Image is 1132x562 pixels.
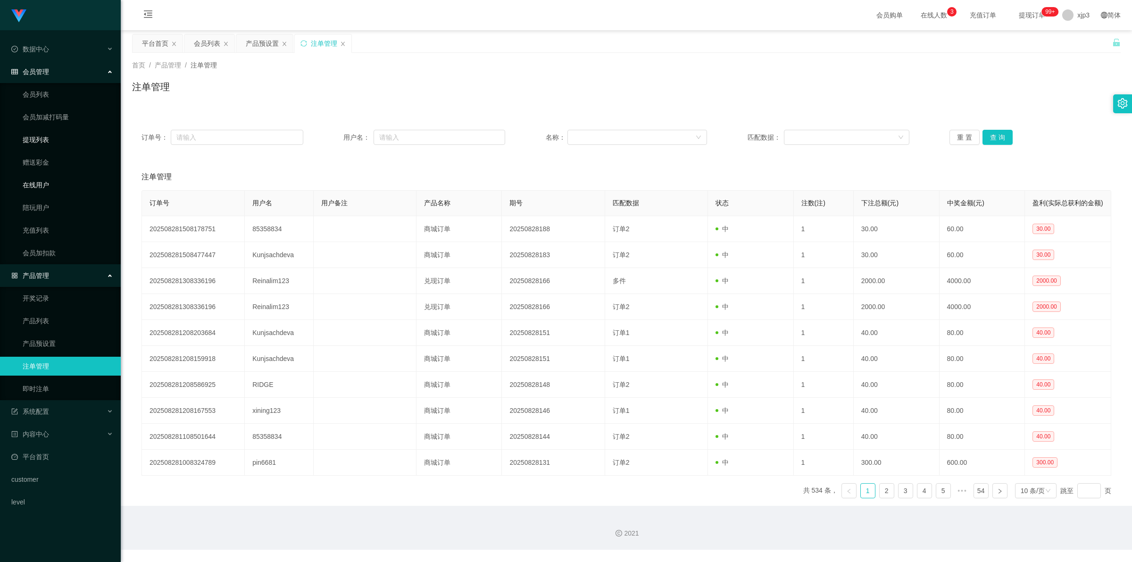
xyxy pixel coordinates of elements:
td: 202508281308336196 [142,268,245,294]
li: 54 [974,483,989,498]
a: 陪玩用户 [23,198,113,217]
td: 20250828144 [502,424,605,450]
td: 商城订单 [416,398,502,424]
li: 3 [898,483,913,498]
td: 商城订单 [416,424,502,450]
i: 图标: table [11,68,18,75]
td: xining123 [245,398,313,424]
td: 30.00 [854,216,940,242]
td: 30.00 [854,242,940,268]
td: 40.00 [854,372,940,398]
input: 请输入 [171,130,303,145]
span: 匹配数据： [748,133,784,143]
span: 用户备注 [321,199,348,207]
li: 5 [936,483,951,498]
a: 产品列表 [23,311,113,330]
span: 2000.00 [1032,302,1060,312]
span: 订单2 [613,225,630,233]
td: 80.00 [940,320,1025,346]
h1: 注单管理 [132,80,170,94]
i: 图标: right [997,488,1003,494]
td: 80.00 [940,398,1025,424]
span: 匹配数据 [613,199,639,207]
td: 4000.00 [940,294,1025,320]
span: 注单管理 [141,171,172,183]
td: 2000.00 [854,294,940,320]
i: 图标: close [171,41,177,47]
span: 中 [716,355,729,362]
span: 订单2 [613,381,630,388]
td: 商城订单 [416,372,502,398]
a: 即时注单 [23,379,113,398]
td: Reinalim123 [245,268,313,294]
i: 图标: down [1045,488,1051,495]
i: 图标: close [340,41,346,47]
td: 4000.00 [940,268,1025,294]
td: pin6681 [245,450,313,476]
span: 订单号： [141,133,171,143]
span: 内容中心 [11,430,49,438]
div: 注单管理 [311,34,337,52]
a: 5 [936,484,950,498]
td: Reinalim123 [245,294,313,320]
a: 在线用户 [23,176,113,194]
i: 图标: check-circle-o [11,46,18,52]
span: 首页 [132,61,145,69]
i: 图标: down [696,134,701,141]
td: 60.00 [940,216,1025,242]
span: 40.00 [1032,379,1054,390]
i: 图标: copyright [616,530,622,537]
td: 40.00 [854,424,940,450]
li: 共 534 条， [803,483,838,498]
a: 1 [861,484,875,498]
i: 图标: global [1101,12,1107,18]
li: 向后 5 页 [955,483,970,498]
div: 2021 [128,528,1124,538]
td: 20250828151 [502,346,605,372]
td: 1 [794,216,854,242]
td: 1 [794,320,854,346]
td: 202508281308336196 [142,294,245,320]
td: 20250828166 [502,268,605,294]
td: 20250828166 [502,294,605,320]
td: Kunjsachdeva [245,242,313,268]
a: 3 [899,484,913,498]
a: 会员加减打码量 [23,108,113,126]
span: 中奖金额(元) [947,199,984,207]
a: 产品预设置 [23,334,113,353]
td: 80.00 [940,372,1025,398]
span: 40.00 [1032,431,1054,442]
a: 开奖记录 [23,289,113,308]
i: 图标: down [898,134,904,141]
sup: 3 [947,7,957,17]
span: ••• [955,483,970,498]
span: 中 [716,251,729,259]
i: 图标: close [223,41,229,47]
span: 在线人数 [916,12,952,18]
span: 2000.00 [1032,276,1060,286]
td: 1 [794,424,854,450]
span: 期号 [509,199,523,207]
span: 订单1 [613,329,630,336]
td: RIDGE [245,372,313,398]
a: 54 [974,484,988,498]
span: 订单1 [613,355,630,362]
a: 赠送彩金 [23,153,113,172]
span: 用户名 [252,199,272,207]
td: 40.00 [854,398,940,424]
td: 1 [794,398,854,424]
li: 2 [879,483,894,498]
span: 系统配置 [11,408,49,415]
span: 提现订单 [1014,12,1050,18]
td: 2000.00 [854,268,940,294]
td: 1 [794,372,854,398]
span: 订单1 [613,407,630,414]
i: 图标: unlock [1112,38,1121,47]
span: 中 [716,381,729,388]
td: 202508281508178751 [142,216,245,242]
li: 4 [917,483,932,498]
span: 40.00 [1032,353,1054,364]
div: 10 条/页 [1021,484,1045,498]
a: 注单管理 [23,357,113,376]
span: 中 [716,303,729,310]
